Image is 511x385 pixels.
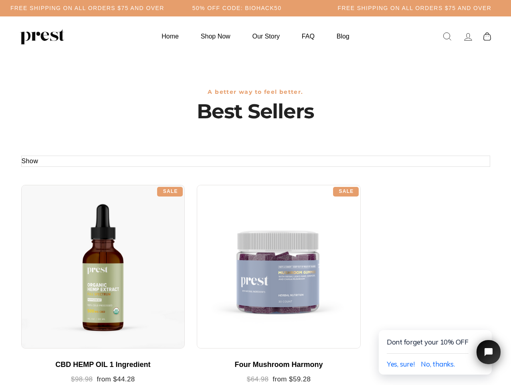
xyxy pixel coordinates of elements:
[20,28,64,45] img: PREST ORGANICS
[327,28,360,44] a: Blog
[157,187,183,197] div: Sale
[205,361,353,369] div: Four Mushroom Harmony
[192,5,282,12] h5: 50% OFF CODE: BIOHACK50
[151,28,189,44] a: Home
[71,375,93,383] span: $98.98
[338,5,492,12] h5: Free Shipping on all orders $75 and over
[22,156,38,166] button: Show
[362,304,511,385] iframe: Tidio Chat
[247,375,269,383] span: $64.98
[151,28,359,44] ul: Primary
[292,28,325,44] a: FAQ
[21,89,490,95] h3: A better way to feel better.
[29,361,177,369] div: CBD HEMP OIL 1 Ingredient
[21,99,490,124] h1: Best Sellers
[242,28,290,44] a: Our Story
[29,375,177,384] div: from $44.28
[10,5,164,12] h5: Free Shipping on all orders $75 and over
[191,28,240,44] a: Shop Now
[205,375,353,384] div: from $59.28
[333,187,359,197] div: Sale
